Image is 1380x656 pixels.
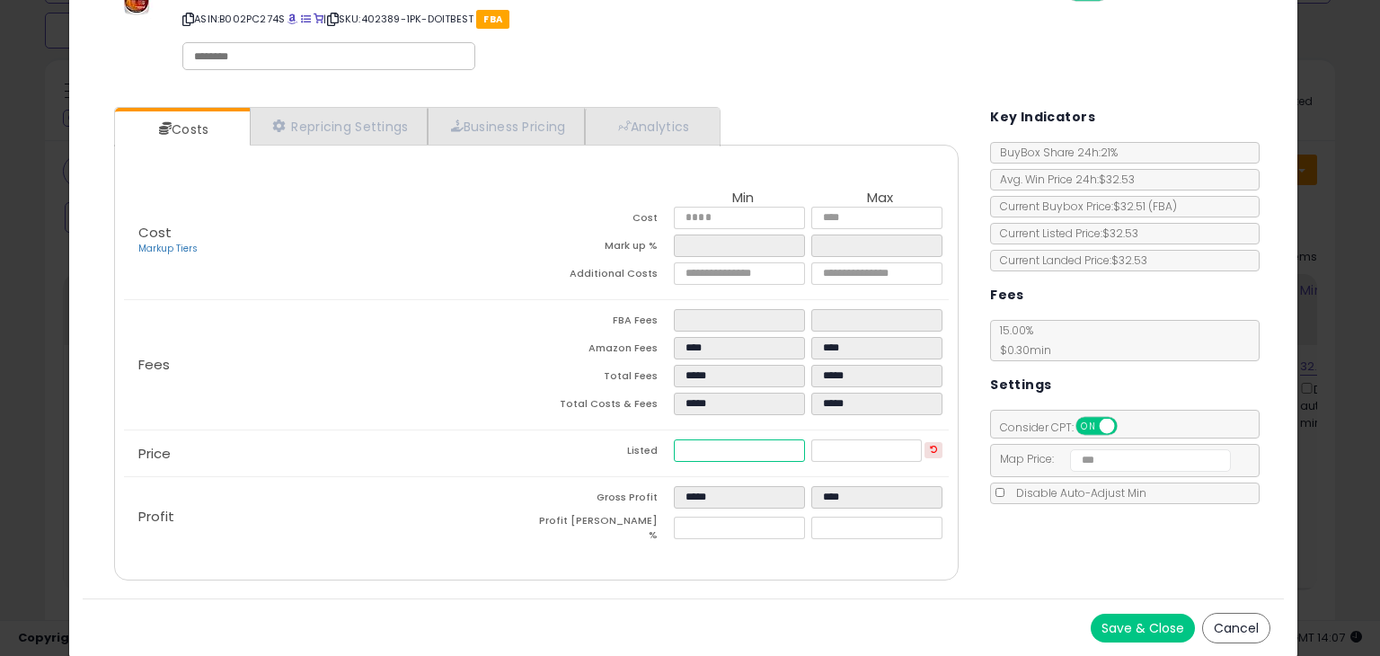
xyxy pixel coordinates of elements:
td: Amazon Fees [536,337,674,365]
span: BuyBox Share 24h: 21% [991,145,1118,160]
p: ASIN: B002PC274S | SKU: 402389-1PK-DOITBEST [182,4,957,33]
span: OFF [1115,419,1144,434]
th: Max [811,191,949,207]
button: Cancel [1202,613,1270,643]
td: Total Costs & Fees [536,393,674,421]
span: $0.30 min [991,342,1051,358]
a: Business Pricing [428,108,585,145]
td: Mark up % [536,235,674,262]
span: FBA [476,10,509,29]
h5: Fees [990,284,1024,306]
th: Min [674,191,811,207]
td: FBA Fees [536,309,674,337]
a: All offer listings [301,12,311,26]
td: Profit [PERSON_NAME] % [536,514,674,547]
td: Cost [536,207,674,235]
h5: Settings [990,374,1051,396]
span: Current Listed Price: $32.53 [991,226,1138,241]
p: Price [124,447,536,461]
a: BuyBox page [287,12,297,26]
a: Analytics [585,108,718,145]
span: Avg. Win Price 24h: $32.53 [991,172,1135,187]
td: Listed [536,439,674,467]
button: Save & Close [1091,614,1195,643]
span: Current Landed Price: $32.53 [991,253,1147,268]
a: Repricing Settings [250,108,428,145]
td: Additional Costs [536,262,674,290]
p: Fees [124,358,536,372]
a: Your listing only [314,12,323,26]
p: Profit [124,510,536,524]
a: Markup Tiers [138,242,198,255]
p: Cost [124,226,536,256]
h5: Key Indicators [990,106,1095,129]
span: Consider CPT: [991,420,1141,435]
td: Total Fees [536,365,674,393]
span: $32.51 [1113,199,1177,214]
span: 15.00 % [991,323,1051,358]
span: ON [1077,419,1100,434]
span: Current Buybox Price: [991,199,1177,214]
a: Costs [115,111,248,147]
span: Map Price: [991,451,1231,466]
span: ( FBA ) [1148,199,1177,214]
td: Gross Profit [536,486,674,514]
span: Disable Auto-Adjust Min [1007,485,1146,501]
